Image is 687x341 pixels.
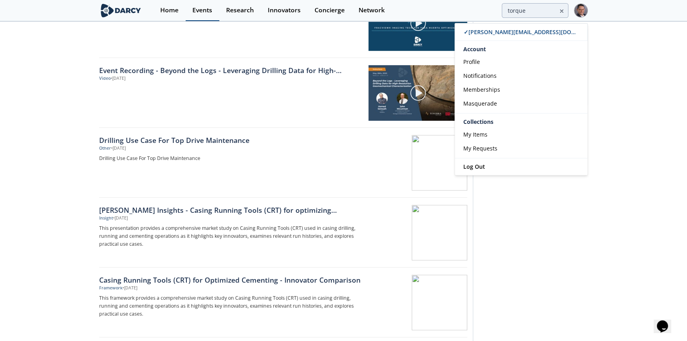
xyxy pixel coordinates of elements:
span: Log Out [463,163,485,170]
span: Notifications [463,72,497,79]
p: This presentation provides a comprehensive market study on Casing Running Tools (CRT) used in cas... [99,224,362,248]
div: Insight [99,215,113,222]
div: Network [359,7,385,13]
p: This framework provides a comprehensive market study on Casing Running Tools (CRT) used in casing... [99,294,362,318]
div: Home [160,7,178,13]
a: Memberships [455,83,587,96]
a: Event Recording - Beyond the Logs - Leveraging Drilling Data for High-Resolution Geomechanical Ch... [99,65,363,75]
img: play-chapters-gray.svg [410,85,426,101]
a: [PERSON_NAME] Insights - Casing Running Tools (CRT) for optimizing cementing operations Insight •... [99,198,467,268]
div: [PERSON_NAME] Insights - Casing Running Tools (CRT) for optimizing cementing operations [99,205,362,215]
span: Masquerade [463,100,497,107]
span: Memberships [463,86,500,93]
div: Concierge [315,7,345,13]
input: Advanced Search [502,3,568,18]
a: Notifications [455,69,587,83]
a: My Items [455,127,587,141]
a: Log Out [455,158,587,175]
div: Casing Running Tools (CRT) for Optimized Cementing - Innovator Comparison [99,275,362,285]
div: • [DATE] [123,285,137,291]
span: Profile [463,58,480,66]
div: Collections [455,116,587,127]
div: Framework [99,285,123,291]
div: Drilling Use Case For Top Drive Maintenance [99,135,362,145]
img: logo-wide.svg [99,4,142,17]
a: Profile [455,55,587,69]
img: play-chapters-gray.svg [410,15,426,31]
a: Masquerade [455,96,587,110]
div: • [DATE] [111,145,126,152]
img: Profile [574,4,588,17]
div: Innovators [268,7,301,13]
a: ✓[PERSON_NAME][EMAIL_ADDRESS][DOMAIN_NAME] [455,23,587,41]
div: Research [226,7,254,13]
iframe: chat widget [654,309,679,333]
span: My Items [463,131,487,138]
a: My Requests [455,141,587,155]
a: Casing Running Tools (CRT) for Optimized Cementing - Innovator Comparison Framework •[DATE] This ... [99,268,467,337]
span: ✓ [PERSON_NAME][EMAIL_ADDRESS][DOMAIN_NAME] [464,28,606,36]
p: Drilling Use Case For Top Drive Maintenance [99,154,362,162]
div: Events [192,7,212,13]
div: Other [99,145,111,152]
div: Video [99,75,111,82]
div: Account [455,41,587,55]
div: • [DATE] [113,215,128,222]
a: Drilling Use Case For Top Drive Maintenance Other •[DATE] Drilling Use Case For Top Drive Mainten... [99,128,467,198]
span: My Requests [463,144,497,152]
div: • [DATE] [111,75,125,82]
